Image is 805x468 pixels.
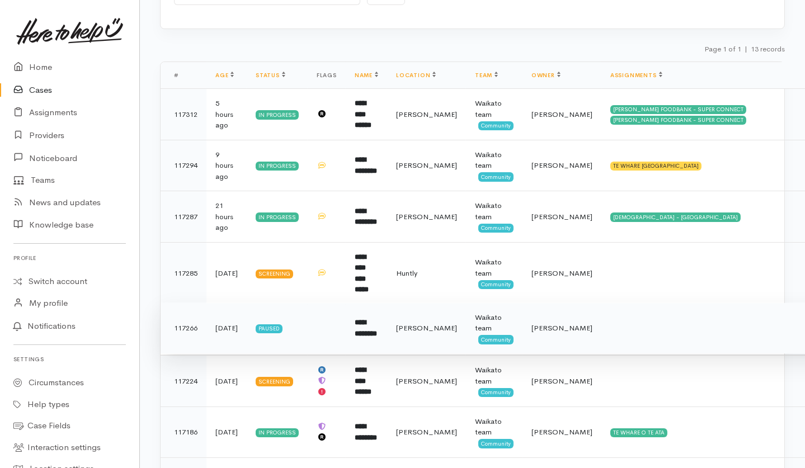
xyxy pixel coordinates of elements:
a: Status [256,72,285,79]
div: In progress [256,428,299,437]
td: 117312 [161,89,206,140]
span: [PERSON_NAME] [396,160,457,170]
div: Waikato team [475,312,514,334]
div: Waikato team [475,365,514,386]
td: 21 hours ago [206,191,247,243]
td: 117186 [161,406,206,458]
span: Community [478,121,514,130]
td: [DATE] [206,242,247,304]
a: Name [355,72,378,79]
a: Assignments [610,72,662,79]
span: [PERSON_NAME] [531,376,592,386]
td: [DATE] [206,356,247,407]
a: Location [396,72,436,79]
div: [DEMOGRAPHIC_DATA] - [GEOGRAPHIC_DATA] [610,212,741,221]
th: Flags [308,62,346,89]
div: TE WHARE [GEOGRAPHIC_DATA] [610,162,702,171]
td: 117294 [161,140,206,191]
span: | [745,44,747,54]
div: Paused [256,324,283,333]
div: TE WHARE O TE ATA [610,428,667,437]
span: Community [478,280,514,289]
h6: Settings [13,352,126,367]
td: [DATE] [206,302,247,354]
td: 117287 [161,191,206,243]
span: Community [478,388,514,397]
div: Screening [256,377,293,386]
h6: Profile [13,250,126,266]
td: 117266 [161,302,206,354]
div: In progress [256,162,299,171]
a: Team [475,72,498,79]
div: Waikato team [475,200,514,222]
span: [PERSON_NAME] [396,376,457,386]
span: [PERSON_NAME] [396,110,457,119]
td: 117285 [161,242,206,304]
div: In progress [256,110,299,119]
span: [PERSON_NAME] [396,212,457,221]
span: [PERSON_NAME] [531,212,592,221]
td: [DATE] [206,406,247,458]
span: Huntly [396,268,417,278]
div: Screening [256,270,293,278]
div: Waikato team [475,257,514,278]
td: 5 hours ago [206,89,247,140]
a: Age [215,72,234,79]
span: [PERSON_NAME] [531,268,592,278]
span: Community [478,439,514,448]
span: Community [478,224,514,233]
span: [PERSON_NAME] [531,427,592,437]
div: Waikato team [475,98,514,120]
div: [PERSON_NAME] FOODBANK - SUPER CONNECT [610,105,746,114]
div: Waikato team [475,416,514,438]
div: [PERSON_NAME] FOODBANK - SUPER CONNECT [610,116,746,125]
td: 117224 [161,356,206,407]
span: [PERSON_NAME] [396,323,457,333]
a: Owner [531,72,561,79]
span: [PERSON_NAME] [531,160,592,170]
span: [PERSON_NAME] [531,110,592,119]
small: Page 1 of 1 13 records [704,44,785,54]
td: 9 hours ago [206,140,247,191]
span: Community [478,172,514,181]
div: In progress [256,212,299,221]
span: [PERSON_NAME] [396,427,457,437]
span: Community [478,335,514,344]
th: # [161,62,206,89]
div: Waikato team [475,149,514,171]
span: [PERSON_NAME] [531,323,592,333]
